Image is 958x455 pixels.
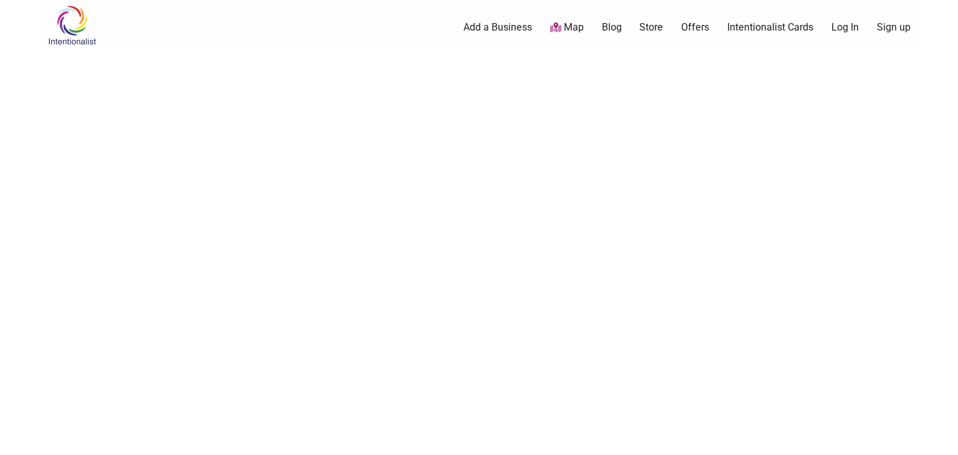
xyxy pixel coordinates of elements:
[639,21,663,34] a: Store
[42,5,102,45] img: Intentionalist
[463,21,532,34] a: Add a Business
[727,21,813,34] a: Intentionalist Cards
[550,21,584,35] a: Map
[602,21,622,34] a: Blog
[681,21,709,34] a: Offers
[831,21,859,34] a: Log In
[877,21,911,34] a: Sign up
